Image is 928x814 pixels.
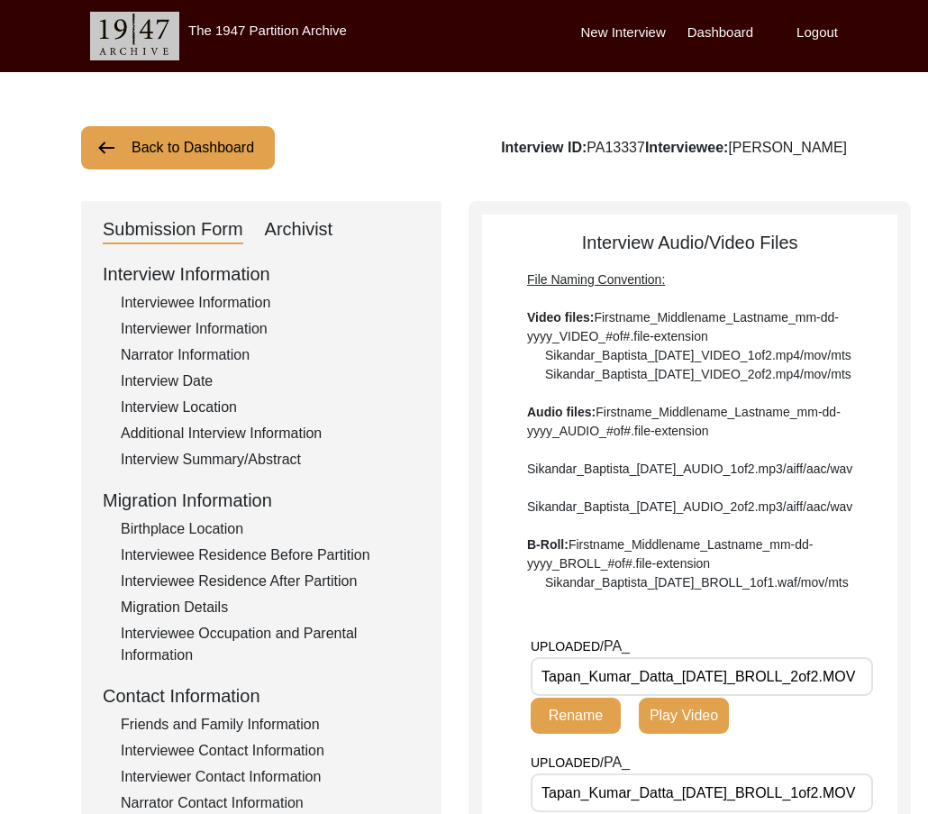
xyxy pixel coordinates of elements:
[527,270,852,592] div: Firstname_Middlename_Lastname_mm-dd-yyyy_VIDEO_#of#.file-extension Sikandar_Baptista_[DATE]_VIDEO...
[527,537,569,552] b: B-Roll:
[121,370,420,392] div: Interview Date
[604,755,630,770] span: PA_
[531,755,604,770] span: UPLOADED/
[103,487,420,514] div: Migration Information
[501,140,587,155] b: Interview ID:
[121,766,420,788] div: Interviewer Contact Information
[103,682,420,709] div: Contact Information
[121,571,420,592] div: Interviewee Residence After Partition
[121,597,420,618] div: Migration Details
[121,740,420,762] div: Interviewee Contact Information
[527,310,594,325] b: Video files:
[121,623,420,666] div: Interviewee Occupation and Parental Information
[482,229,897,592] div: Interview Audio/Video Files
[121,292,420,314] div: Interviewee Information
[90,12,179,60] img: header-logo.png
[121,449,420,471] div: Interview Summary/Abstract
[121,397,420,418] div: Interview Location
[121,714,420,736] div: Friends and Family Information
[121,318,420,340] div: Interviewer Information
[103,215,243,244] div: Submission Form
[531,698,621,734] button: Rename
[527,405,596,419] b: Audio files:
[639,698,729,734] button: Play Video
[531,639,604,654] span: UPLOADED/
[121,792,420,814] div: Narrator Contact Information
[581,23,666,43] label: New Interview
[604,638,630,654] span: PA_
[188,23,347,38] label: The 1947 Partition Archive
[121,518,420,540] div: Birthplace Location
[645,140,728,155] b: Interviewee:
[501,137,847,159] div: PA13337 [PERSON_NAME]
[121,544,420,566] div: Interviewee Residence Before Partition
[121,423,420,444] div: Additional Interview Information
[796,23,838,43] label: Logout
[103,261,420,288] div: Interview Information
[265,215,333,244] div: Archivist
[96,137,117,159] img: arrow-left.png
[81,126,275,169] button: Back to Dashboard
[687,23,753,43] label: Dashboard
[121,344,420,366] div: Narrator Information
[527,272,665,287] span: File Naming Convention:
